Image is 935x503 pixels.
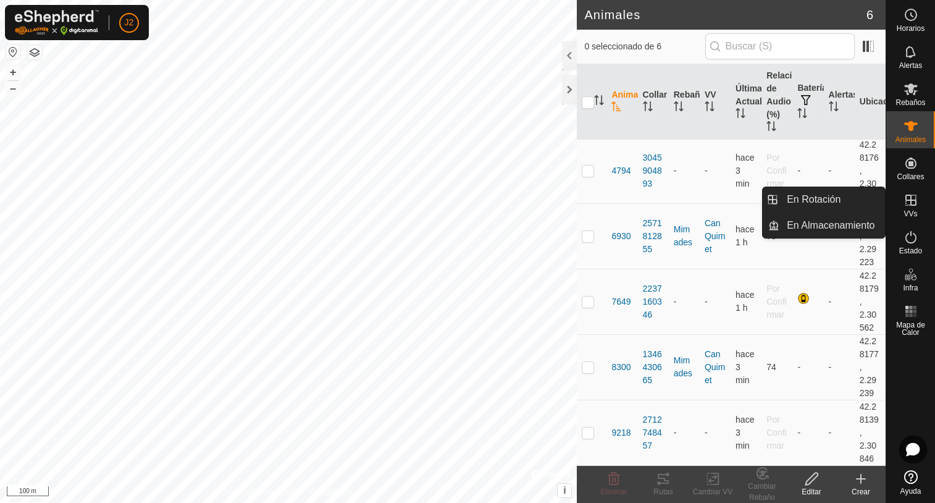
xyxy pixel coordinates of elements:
[736,415,754,450] span: 25 ago 2025, 21:46
[836,486,886,497] div: Crear
[766,123,776,133] p-sorticon: Activar para ordenar
[643,348,664,387] div: 1346430665
[824,400,855,465] td: -
[643,217,664,256] div: 2571812855
[897,25,925,32] span: Horarios
[611,103,621,113] p-sorticon: Activar para ordenar
[766,362,776,372] span: 74
[824,138,855,203] td: -
[669,64,700,140] th: Rebaño
[855,138,886,203] td: 42.28176, 2.3081
[125,16,134,29] span: J2
[639,486,688,497] div: Rutas
[766,231,776,241] span: 75
[787,486,836,497] div: Editar
[900,488,921,495] span: Ayuda
[611,361,631,374] span: 8300
[763,213,885,238] li: En Almacenamiento
[797,110,807,120] p-sorticon: Activar para ordenar
[899,62,922,69] span: Alertas
[824,269,855,334] td: -
[737,481,787,503] div: Cambiar Rebaño
[792,334,823,400] td: -
[895,99,925,106] span: Rebaños
[643,151,664,190] div: 3045904893
[643,282,664,321] div: 2237160346
[27,45,42,60] button: Capas del Mapa
[903,284,918,292] span: Infra
[766,153,787,188] span: Por Confirmar
[779,187,885,212] a: En Rotación
[705,166,708,175] app-display-virtual-paddock-transition: -
[594,97,604,107] p-sorticon: Activar para ordenar
[638,64,669,140] th: Collar
[674,354,695,380] div: Mimades
[705,33,855,59] input: Buscar (S)
[824,64,855,140] th: Alertas
[787,218,874,233] span: En Almacenamiento
[766,284,787,319] span: Por Confirmar
[584,40,705,53] span: 0 seleccionado de 6
[763,187,885,212] li: En Rotación
[736,349,754,385] span: 25 ago 2025, 21:46
[674,103,684,113] p-sorticon: Activar para ordenar
[736,290,754,313] span: 25 ago 2025, 20:01
[15,10,99,35] img: Logo Gallagher
[897,173,924,180] span: Collares
[705,349,725,385] a: Can Quimet
[705,428,708,437] app-display-virtual-paddock-transition: -
[563,485,566,496] span: i
[736,224,754,247] span: 25 ago 2025, 20:46
[643,103,653,113] p-sorticon: Activar para ordenar
[6,65,20,80] button: +
[705,218,725,254] a: Can Quimet
[824,334,855,400] td: -
[899,247,922,255] span: Estado
[611,295,631,308] span: 7649
[688,486,737,497] div: Cambiar VV
[674,223,695,249] div: Mimades
[829,103,839,113] p-sorticon: Activar para ordenar
[558,484,571,497] button: i
[674,295,695,308] div: -
[787,192,841,207] span: En Rotación
[761,64,792,140] th: Relación de Audio (%)
[889,321,932,336] span: Mapa de Calor
[606,64,637,140] th: Animal
[736,110,745,120] p-sorticon: Activar para ordenar
[705,297,708,306] app-display-virtual-paddock-transition: -
[779,213,885,238] a: En Almacenamiento
[731,64,761,140] th: Última Actualización
[866,6,873,24] span: 6
[6,44,20,59] button: Restablecer Mapa
[904,210,917,218] span: VVs
[792,138,823,203] td: -
[225,487,296,498] a: Política de Privacidad
[705,103,715,113] p-sorticon: Activar para ordenar
[611,230,631,243] span: 6930
[611,426,631,439] span: 9218
[895,136,926,143] span: Animales
[6,81,20,96] button: –
[792,400,823,465] td: -
[643,413,664,452] div: 2712748457
[855,334,886,400] td: 42.28177, 2.29239
[584,7,866,22] h2: Animales
[311,487,352,498] a: Contáctenos
[674,164,695,177] div: -
[766,415,787,450] span: Por Confirmar
[886,465,935,500] a: Ayuda
[855,64,886,140] th: Ubicación
[700,64,731,140] th: VV
[855,400,886,465] td: 42.28139, 2.30846
[674,426,695,439] div: -
[736,153,754,188] span: 25 ago 2025, 21:46
[855,269,886,334] td: 42.28179, 2.30562
[611,164,631,177] span: 4794
[600,488,627,496] span: Eliminar
[792,64,823,140] th: Batería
